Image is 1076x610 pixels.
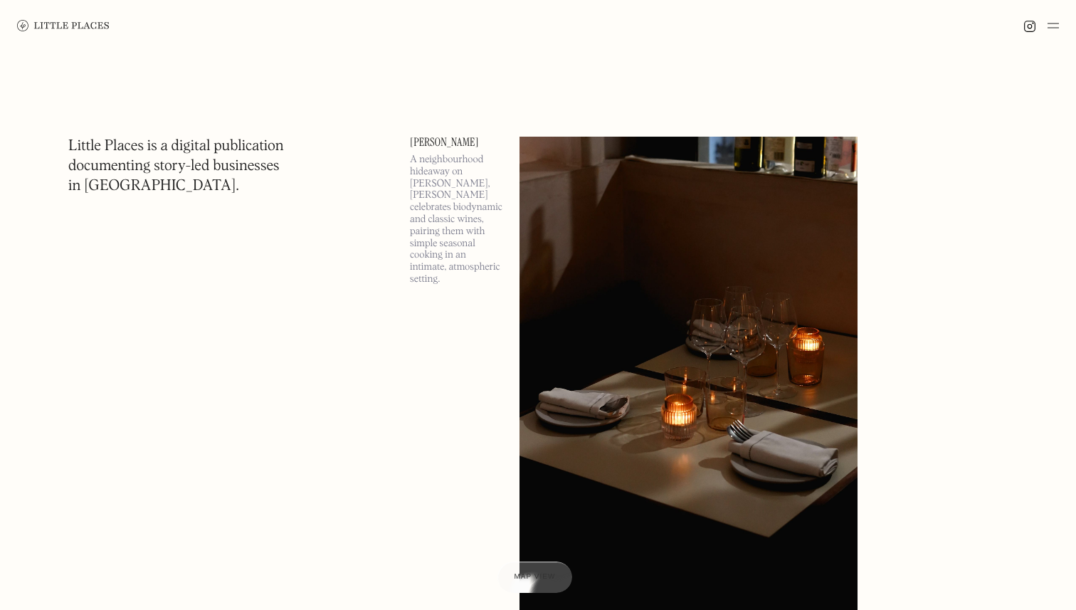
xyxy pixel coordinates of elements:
a: [PERSON_NAME] [410,137,502,148]
a: Map view [497,562,573,593]
span: Map view [515,573,556,581]
h1: Little Places is a digital publication documenting story-led businesses in [GEOGRAPHIC_DATA]. [68,137,284,196]
p: A neighbourhood hideaway on [PERSON_NAME], [PERSON_NAME] celebrates biodynamic and classic wines,... [410,154,502,285]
